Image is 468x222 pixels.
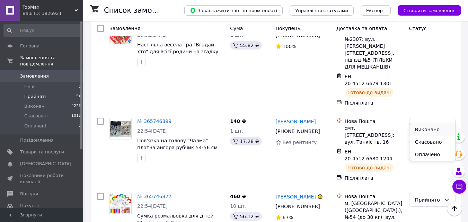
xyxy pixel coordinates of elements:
span: Скасовані [24,113,48,119]
span: Управління статусами [295,8,348,13]
div: смт. [STREET_ADDRESS]: вул. Танкістів, 16 [345,125,404,145]
a: [PERSON_NAME] [276,118,316,125]
div: Післяплата [345,175,404,181]
a: Настільна весела гра "Вгадай хто" для всієї родини на згадку [137,42,218,54]
button: Чат з покупцем [452,180,466,194]
div: Бровари, Поштомат №2307: вул. [PERSON_NAME][STREET_ADDRESS], під'їзд №5 (ТІЛЬКИ ДЛЯ МЕШКАНЦІВ) [345,29,404,70]
div: Післяплата [345,99,404,106]
a: № 365746899 [137,118,171,124]
span: Прийняті [24,94,46,100]
button: Експорт [361,5,391,16]
button: Наверх [447,201,462,216]
span: Виконані [24,103,46,109]
div: [PHONE_NUMBER] [274,126,321,136]
a: Створити замовлення [391,7,461,13]
span: 67% [283,215,293,220]
img: Фото товару [110,121,131,137]
span: Cума [230,26,243,31]
span: Замовлення [109,26,140,31]
span: 140 ₴ [230,118,246,124]
span: 4226 [71,103,81,109]
button: Управління статусами [290,5,354,16]
span: Нові [24,84,34,90]
span: Замовлення [20,73,49,79]
span: 22:54[DATE] [137,128,168,134]
a: Пов'язка на голову "Чалма" плотна ангора рубчик 54-56 см [137,138,218,150]
span: Товари та послуги [20,149,64,155]
h1: Список замовлень [104,6,174,15]
div: 17.28 ₴ [230,137,262,145]
img: Фото товару [110,193,131,215]
span: ЕН: 20 4512 6679 1301 [345,74,392,86]
div: 55.82 ₴ [230,41,262,50]
span: 54 [76,94,81,100]
li: Скасовано [409,136,455,148]
span: Завантажити звіт по пром-оплаті [190,7,277,14]
span: 460 ₴ [230,194,246,199]
input: Пошук [3,24,82,37]
li: Виконано [409,123,455,136]
span: 22:54[DATE] [137,203,168,209]
span: 1018 [71,113,81,119]
div: Нова Пошта [345,193,404,200]
span: ЕН: 20 4512 6680 1244 [345,149,392,161]
span: Статус [409,26,427,31]
span: Замовлення та повідомлення [20,55,83,67]
span: [DEMOGRAPHIC_DATA] [20,161,71,167]
a: Фото товару [109,193,132,215]
span: Без рейтингу [283,140,317,145]
div: 56.12 ₴ [230,212,262,221]
a: [PERSON_NAME] [276,193,316,200]
span: 100% [283,44,297,49]
span: Показники роботи компанії [20,172,64,185]
div: Нова Пошта [345,118,404,125]
span: Головна [20,43,39,49]
span: Створити замовлення [403,8,456,13]
button: Створити замовлення [398,5,461,16]
span: Доставка та оплата [336,26,387,31]
span: Повідомлення [20,137,54,143]
div: [PHONE_NUMBER] [274,202,321,211]
button: Завантажити звіт по пром-оплаті [184,5,283,16]
span: 1 [79,123,81,129]
span: Оплачені [24,123,46,129]
div: Готово до видачі [345,163,394,172]
div: Ваш ID: 3826921 [23,10,83,17]
li: Оплачено [409,148,455,161]
span: Покупці [20,203,39,209]
span: Відгуки [20,191,38,197]
span: 0 [79,84,81,90]
div: Прийнято [415,121,441,128]
span: TopMax [23,4,74,10]
a: № 365746827 [137,194,171,199]
span: 10 шт. [230,203,247,209]
div: Готово до видачі [345,88,394,97]
div: Прийнято [415,196,441,204]
a: Фото товару [109,118,132,140]
span: Покупець [276,26,300,31]
span: 1 шт. [230,128,244,134]
span: Експорт [366,8,386,13]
